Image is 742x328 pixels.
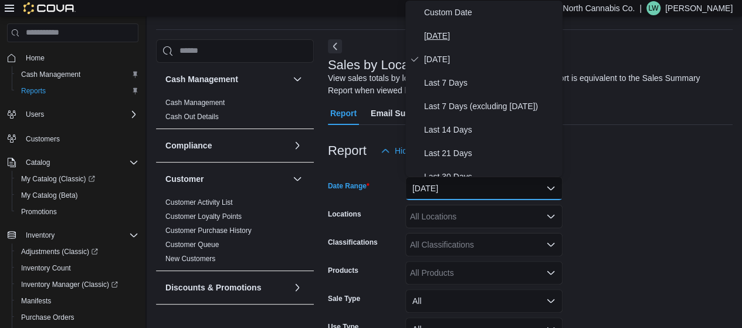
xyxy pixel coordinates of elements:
span: Cash Management [16,67,138,82]
button: Catalog [2,154,143,171]
label: Classifications [328,238,378,247]
button: Inventory [2,227,143,244]
span: Report [330,102,357,125]
button: Cash Management [12,66,143,83]
button: Inventory [21,228,59,242]
h3: Cash Management [165,73,238,85]
button: Customers [2,130,143,147]
span: Customers [26,134,60,144]
a: Inventory Count [16,261,76,275]
button: Home [2,49,143,66]
button: Customer [290,172,304,186]
span: Inventory [26,231,55,240]
a: Cash Management [165,99,225,107]
span: Manifests [21,296,51,306]
button: Open list of options [546,268,555,278]
button: Reports [12,83,143,99]
label: Date Range [328,181,370,191]
span: Inventory Count [21,263,71,273]
span: My Catalog (Beta) [21,191,78,200]
a: Customer Activity List [165,198,233,207]
a: Inventory Manager (Classic) [16,278,123,292]
h3: Compliance [165,140,212,151]
span: Last 7 Days [424,76,558,90]
button: Discounts & Promotions [165,282,288,293]
span: Reports [16,84,138,98]
button: All [405,289,563,313]
a: Manifests [16,294,56,308]
span: Users [21,107,138,121]
span: Customer Loyalty Points [165,212,242,221]
a: Purchase Orders [16,310,79,324]
a: Reports [16,84,50,98]
span: Adjustments (Classic) [21,247,98,256]
button: Catalog [21,155,55,170]
button: Inventory Count [12,260,143,276]
a: Adjustments (Classic) [12,244,143,260]
span: My Catalog (Beta) [16,188,138,202]
div: Customer [156,195,314,270]
img: Cova [23,2,76,14]
a: My Catalog (Classic) [16,172,100,186]
button: Hide Parameters [376,139,461,163]
span: Email Subscription [371,102,445,125]
button: Next [328,39,342,53]
a: Inventory Manager (Classic) [12,276,143,293]
h3: Report [328,144,367,158]
a: Customer Queue [165,241,219,249]
span: Catalog [21,155,138,170]
a: Cash Out Details [165,113,219,121]
a: Promotions [16,205,62,219]
div: View sales totals by location for a specified date range. This report is equivalent to the Sales ... [328,72,727,97]
p: True North Cannabis Co. [544,1,635,15]
span: Customers [21,131,138,146]
a: My Catalog (Beta) [16,188,83,202]
button: Promotions [12,204,143,220]
span: LW [648,1,658,15]
span: Home [21,50,138,65]
span: Users [26,110,44,119]
a: Customer Loyalty Points [165,212,242,221]
a: Cash Management [16,67,85,82]
span: [DATE] [424,52,558,66]
button: Compliance [165,140,288,151]
span: Adjustments (Classic) [16,245,138,259]
span: Last 14 Days [424,123,558,137]
span: Reports [21,86,46,96]
span: Customer Activity List [165,198,233,207]
span: Cash Management [21,70,80,79]
p: | [639,1,642,15]
span: Catalog [26,158,50,167]
span: Promotions [16,205,138,219]
a: Customer Purchase History [165,226,252,235]
button: Cash Management [290,72,304,86]
a: My Catalog (Classic) [12,171,143,187]
span: Cash Out Details [165,112,219,121]
button: Compliance [290,138,304,153]
div: Select listbox [405,1,563,177]
span: Inventory [21,228,138,242]
div: Lisa Wyatt [646,1,660,15]
span: Inventory Manager (Classic) [16,278,138,292]
h3: Discounts & Promotions [165,282,261,293]
a: Customers [21,132,65,146]
button: Open list of options [546,212,555,221]
span: Inventory Manager (Classic) [21,280,118,289]
span: Custom Date [424,5,558,19]
button: Customer [165,173,288,185]
span: My Catalog (Classic) [21,174,95,184]
button: Purchase Orders [12,309,143,326]
span: Purchase Orders [16,310,138,324]
h3: Customer [165,173,204,185]
label: Products [328,266,358,275]
a: New Customers [165,255,215,263]
span: [DATE] [424,29,558,43]
button: Discounts & Promotions [290,280,304,295]
button: Open list of options [546,240,555,249]
span: Last 21 Days [424,146,558,160]
span: Last 30 Days [424,170,558,184]
span: Last 7 Days (excluding [DATE]) [424,99,558,113]
a: Adjustments (Classic) [16,245,103,259]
